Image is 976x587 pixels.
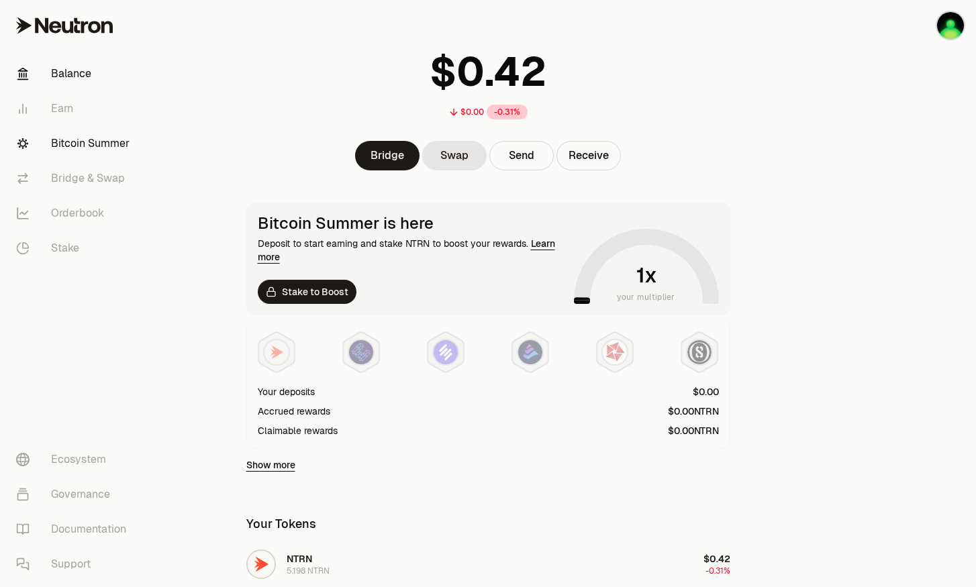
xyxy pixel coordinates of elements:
[246,515,316,533] div: Your Tokens
[287,553,312,565] span: NTRN
[5,161,145,196] a: Bridge & Swap
[434,340,458,364] img: Solv Points
[246,458,295,472] a: Show more
[258,405,330,418] div: Accrued rewards
[287,566,330,576] div: 5.198 NTRN
[489,141,554,170] button: Send
[705,566,730,576] span: -0.31%
[5,442,145,477] a: Ecosystem
[422,141,487,170] a: Swap
[5,126,145,161] a: Bitcoin Summer
[460,107,484,117] div: $0.00
[258,280,356,304] a: Stake to Boost
[5,56,145,91] a: Balance
[258,214,569,233] div: Bitcoin Summer is here
[5,477,145,512] a: Governance
[238,544,738,584] button: NTRN LogoNTRN5.198 NTRN$0.42-0.31%
[258,424,338,437] div: Claimable rewards
[264,340,289,364] img: NTRN
[5,547,145,582] a: Support
[355,141,420,170] a: Bridge
[349,340,373,364] img: EtherFi Points
[258,237,569,264] div: Deposit to start earning and stake NTRN to boost your rewards.
[518,340,542,364] img: Bedrock Diamonds
[258,385,315,398] div: Your deposits
[487,105,528,119] div: -0.31%
[5,91,145,126] a: Earn
[687,340,712,364] img: Structured Points
[937,12,964,39] img: Stacking Portfolio
[703,553,730,565] span: $0.42
[5,196,145,231] a: Orderbook
[248,551,275,578] img: NTRN Logo
[5,512,145,547] a: Documentation
[5,231,145,266] a: Stake
[603,340,627,364] img: Mars Fragments
[556,141,621,170] button: Receive
[617,290,675,304] span: your multiplier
